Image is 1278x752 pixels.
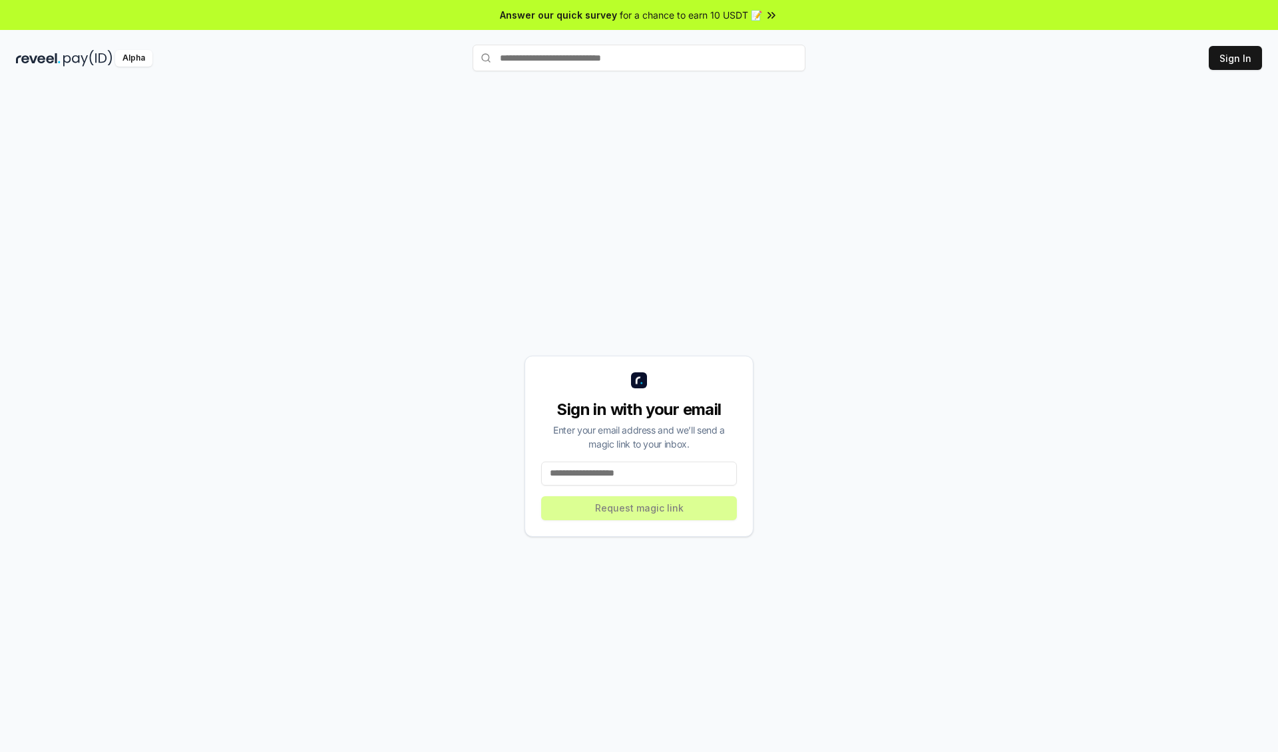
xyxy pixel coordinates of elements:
div: Sign in with your email [541,399,737,420]
span: Answer our quick survey [500,8,617,22]
div: Enter your email address and we’ll send a magic link to your inbox. [541,423,737,451]
img: reveel_dark [16,50,61,67]
span: for a chance to earn 10 USDT 📝 [620,8,762,22]
img: pay_id [63,50,112,67]
img: logo_small [631,372,647,388]
button: Sign In [1209,46,1262,70]
div: Alpha [115,50,152,67]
